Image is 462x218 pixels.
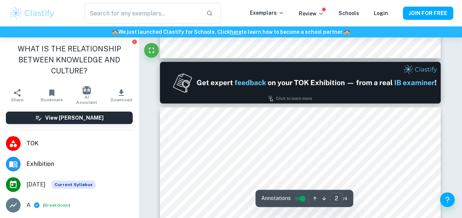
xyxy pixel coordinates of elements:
[6,112,133,124] button: View [PERSON_NAME]
[35,85,69,106] button: Bookmark
[230,29,241,35] a: here
[45,114,104,122] h6: View [PERSON_NAME]
[403,7,453,20] button: JOIN FOR FREE
[43,202,70,209] span: ( )
[26,201,31,210] p: A
[144,43,159,58] button: Fullscreen
[41,97,63,102] span: Bookmark
[9,6,55,21] img: Clastify logo
[339,10,359,16] a: Schools
[51,181,96,189] span: Current Syllabus
[26,160,133,168] span: Exhibition
[1,28,461,36] h6: We just launched Clastify for Schools. Click to learn how to become a school partner.
[85,3,200,23] input: Search for any exemplars...
[44,202,69,208] button: Breakdown
[83,86,91,94] img: AI Assistant
[51,181,96,189] div: This exemplar is based on the current syllabus. Feel free to refer to it for inspiration/ideas wh...
[26,180,46,189] span: [DATE]
[343,195,347,202] span: / 4
[299,10,324,18] p: Review
[132,39,137,44] button: Report issue
[112,29,118,35] span: 🏫
[261,195,291,202] span: Annotations
[250,9,284,17] p: Exemplars
[11,97,24,102] span: Share
[69,85,104,106] button: AI Assistant
[110,97,132,102] span: Download
[104,85,139,106] button: Download
[6,43,133,76] h1: WHAT IS THE RELATIONSHIP BETWEEN KNOWLEDGE AND CULTURE?
[374,10,388,16] a: Login
[26,139,133,148] span: TOK
[344,29,350,35] span: 🏫
[440,192,455,207] button: Help and Feedback
[74,95,100,105] span: AI Assistant
[160,62,440,103] img: Ad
